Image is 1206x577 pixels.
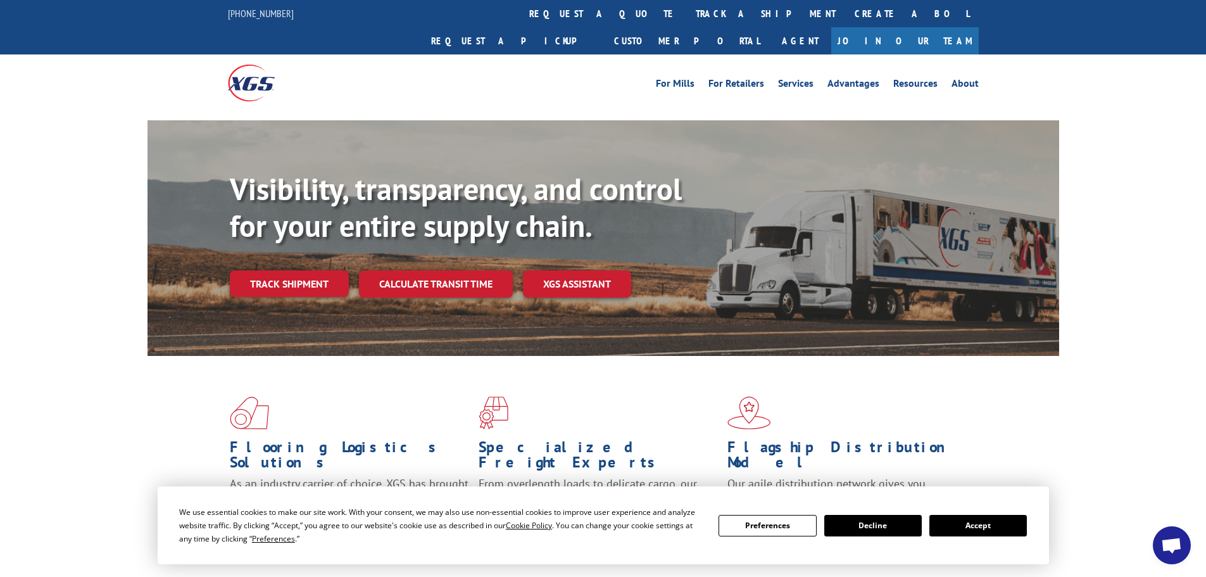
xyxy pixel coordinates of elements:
[1153,526,1191,564] div: Open chat
[230,476,468,521] span: As an industry carrier of choice, XGS has brought innovation and dedication to flooring logistics...
[479,440,718,476] h1: Specialized Freight Experts
[727,396,771,429] img: xgs-icon-flagship-distribution-model-red
[778,79,813,92] a: Services
[230,396,269,429] img: xgs-icon-total-supply-chain-intelligence-red
[359,270,513,298] a: Calculate transit time
[179,505,703,545] div: We use essential cookies to make our site work. With your consent, we may also use non-essential ...
[929,515,1027,536] button: Accept
[479,396,508,429] img: xgs-icon-focused-on-flooring-red
[827,79,879,92] a: Advantages
[824,515,922,536] button: Decline
[158,486,1049,564] div: Cookie Consent Prompt
[727,476,960,506] span: Our agile distribution network gives you nationwide inventory management on demand.
[252,533,295,544] span: Preferences
[230,440,469,476] h1: Flooring Logistics Solutions
[523,270,631,298] a: XGS ASSISTANT
[769,27,831,54] a: Agent
[893,79,938,92] a: Resources
[952,79,979,92] a: About
[727,440,967,476] h1: Flagship Distribution Model
[506,520,552,531] span: Cookie Policy
[831,27,979,54] a: Join Our Team
[228,7,294,20] a: [PHONE_NUMBER]
[230,270,349,297] a: Track shipment
[656,79,694,92] a: For Mills
[479,476,718,533] p: From overlength loads to delicate cargo, our experienced staff knows the best way to move your fr...
[230,169,682,245] b: Visibility, transparency, and control for your entire supply chain.
[605,27,769,54] a: Customer Portal
[708,79,764,92] a: For Retailers
[422,27,605,54] a: Request a pickup
[719,515,816,536] button: Preferences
